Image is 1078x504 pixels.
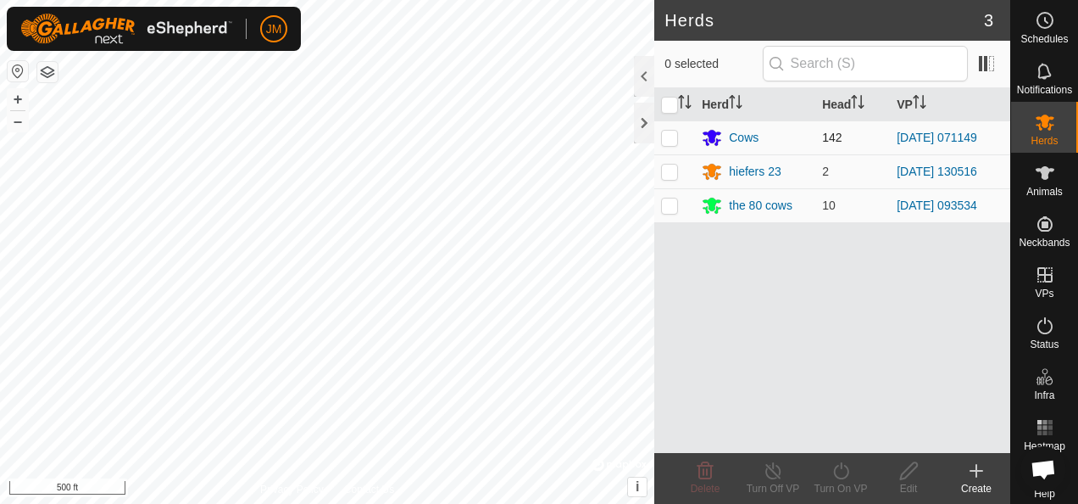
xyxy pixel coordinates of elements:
[897,131,977,144] a: [DATE] 071149
[664,55,762,73] span: 0 selected
[266,20,282,38] span: JM
[763,46,968,81] input: Search (S)
[1017,85,1072,95] span: Notifications
[1020,34,1068,44] span: Schedules
[815,88,890,121] th: Head
[897,165,977,178] a: [DATE] 130516
[729,129,758,147] div: Cows
[636,479,639,494] span: i
[739,481,807,496] div: Turn Off VP
[822,199,836,212] span: 10
[691,483,720,495] span: Delete
[664,10,984,31] h2: Herds
[897,199,977,212] a: [DATE] 093534
[1024,441,1065,451] span: Heatmap
[1034,489,1055,499] span: Help
[807,481,875,496] div: Turn On VP
[913,98,926,111] p-sorticon: Activate to sort
[1031,136,1058,146] span: Herds
[20,14,232,44] img: Gallagher Logo
[1020,446,1066,492] div: Open chat
[942,481,1010,496] div: Create
[344,482,394,497] a: Contact Us
[8,61,28,81] button: Reset Map
[729,163,781,181] div: hiefers 23
[1019,238,1070,248] span: Neckbands
[8,111,28,132] button: –
[822,165,829,178] span: 2
[851,98,864,111] p-sorticon: Activate to sort
[8,89,28,109] button: +
[890,88,1010,121] th: VP
[729,197,792,215] div: the 80 cows
[695,88,815,121] th: Herd
[260,482,324,497] a: Privacy Policy
[729,98,742,111] p-sorticon: Activate to sort
[1026,187,1063,197] span: Animals
[1035,288,1053,299] span: VPs
[628,478,647,496] button: i
[875,481,942,496] div: Edit
[1030,339,1059,350] span: Status
[984,8,993,33] span: 3
[678,98,692,111] p-sorticon: Activate to sort
[822,131,842,144] span: 142
[37,62,58,82] button: Map Layers
[1034,390,1054,400] span: Infra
